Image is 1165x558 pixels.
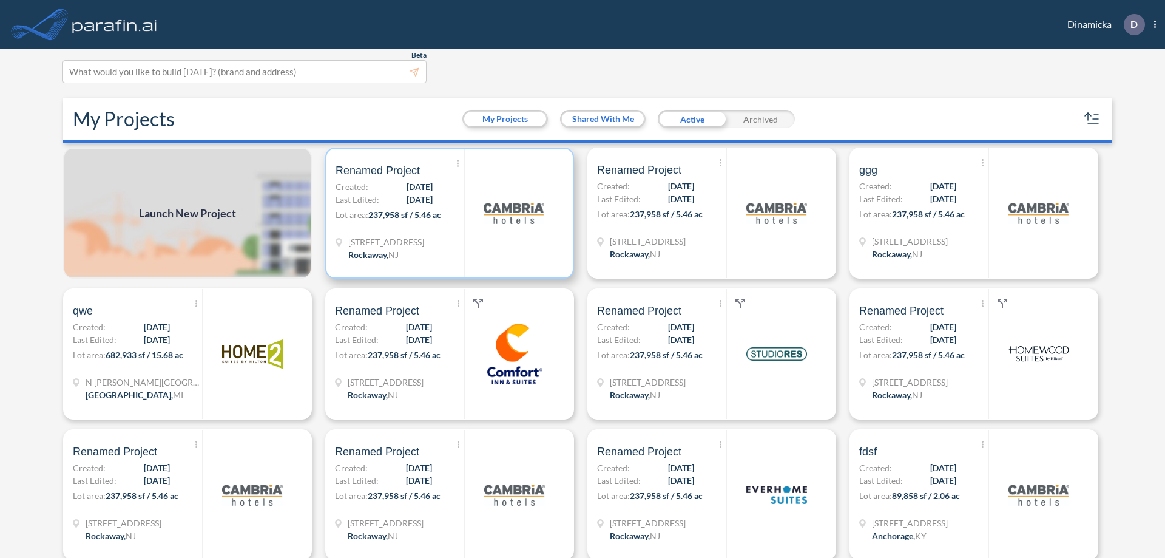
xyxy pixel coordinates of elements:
[859,321,892,333] span: Created:
[630,350,703,360] span: 237,958 sf / 5.46 ac
[597,321,630,333] span: Created:
[610,235,686,248] span: 321 Mt Hope Ave
[930,180,956,192] span: [DATE]
[746,464,807,525] img: logo
[726,110,795,128] div: Archived
[368,350,441,360] span: 237,958 sf / 5.46 ac
[1008,324,1069,384] img: logo
[86,531,126,541] span: Rockaway ,
[597,461,630,474] span: Created:
[630,491,703,501] span: 237,958 sf / 5.46 ac
[859,491,892,501] span: Lot area:
[597,333,641,346] span: Last Edited:
[73,107,175,131] h2: My Projects
[63,148,312,279] a: Launch New Project
[348,248,399,261] div: Rockaway, NJ
[859,474,903,487] span: Last Edited:
[872,390,912,400] span: Rockaway ,
[892,491,960,501] span: 89,858 sf / 2.06 ac
[658,110,726,128] div: Active
[86,389,183,401] div: Grand Rapids, MI
[484,324,545,384] img: logo
[406,474,432,487] span: [DATE]
[335,333,379,346] span: Last Edited:
[872,248,922,260] div: Rockaway, NJ
[746,324,807,384] img: logo
[173,390,183,400] span: MI
[746,183,807,243] img: logo
[106,491,178,501] span: 237,958 sf / 5.46 ac
[630,209,703,219] span: 237,958 sf / 5.46 ac
[1008,464,1069,525] img: logo
[597,163,681,177] span: Renamed Project
[610,531,650,541] span: Rockaway ,
[335,474,379,487] span: Last Edited:
[668,192,694,205] span: [DATE]
[73,304,93,318] span: qwe
[73,444,157,459] span: Renamed Project
[411,50,427,60] span: Beta
[348,389,398,401] div: Rockaway, NJ
[388,390,398,400] span: NJ
[597,304,681,318] span: Renamed Project
[86,390,173,400] span: [GEOGRAPHIC_DATA] ,
[610,376,686,389] span: 321 Mt Hope Ave
[144,333,170,346] span: [DATE]
[222,324,283,384] img: logo
[650,531,660,541] span: NJ
[597,474,641,487] span: Last Edited:
[872,249,912,259] span: Rockaway ,
[335,491,368,501] span: Lot area:
[872,531,915,541] span: Anchorage ,
[348,529,398,542] div: Rockaway, NJ
[859,209,892,219] span: Lot area:
[872,389,922,401] div: Rockaway, NJ
[73,333,116,346] span: Last Edited:
[597,444,681,459] span: Renamed Project
[222,464,283,525] img: logo
[406,333,432,346] span: [DATE]
[368,209,441,220] span: 237,958 sf / 5.46 ac
[336,180,368,193] span: Created:
[859,350,892,360] span: Lot area:
[144,474,170,487] span: [DATE]
[484,183,544,243] img: logo
[650,390,660,400] span: NJ
[335,461,368,474] span: Created:
[562,112,644,126] button: Shared With Me
[388,531,398,541] span: NJ
[126,531,136,541] span: NJ
[668,461,694,474] span: [DATE]
[348,376,424,389] span: 321 Mt Hope Ave
[930,321,956,333] span: [DATE]
[859,163,877,177] span: ggg
[1008,183,1069,243] img: logo
[86,529,136,542] div: Rockaway, NJ
[407,193,433,206] span: [DATE]
[144,461,170,474] span: [DATE]
[1130,19,1138,30] p: D
[144,321,170,333] span: [DATE]
[610,390,650,400] span: Rockaway ,
[912,390,922,400] span: NJ
[872,517,948,529] span: 1899 Evergreen Rd
[872,529,927,542] div: Anchorage, KY
[335,350,368,360] span: Lot area:
[668,321,694,333] span: [DATE]
[73,350,106,360] span: Lot area:
[859,192,903,205] span: Last Edited:
[106,350,183,360] span: 682,933 sf / 15.68 ac
[872,376,948,389] span: 321 Mt Hope Ave
[388,250,399,260] span: NJ
[930,461,956,474] span: [DATE]
[348,250,388,260] span: Rockaway ,
[335,321,368,333] span: Created:
[336,209,368,220] span: Lot area:
[930,192,956,205] span: [DATE]
[597,491,630,501] span: Lot area:
[348,390,388,400] span: Rockaway ,
[1049,14,1156,35] div: Dinamicka
[484,464,545,525] img: logo
[348,517,424,529] span: 321 Mt Hope Ave
[86,376,201,389] span: N Wyndham Hill Dr NE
